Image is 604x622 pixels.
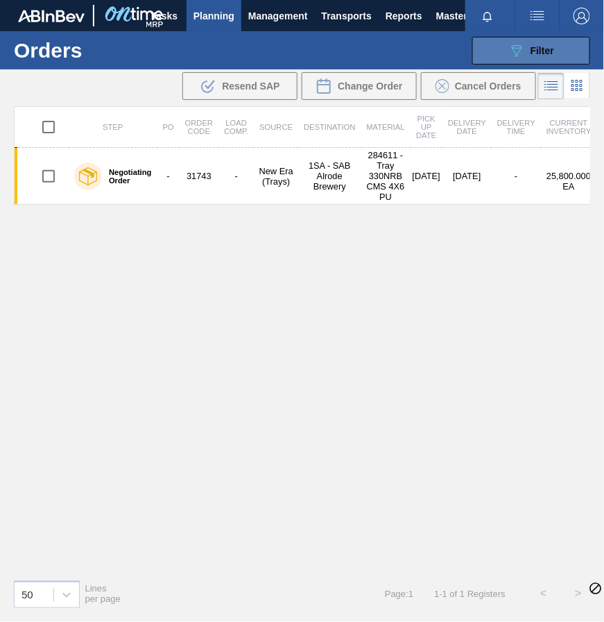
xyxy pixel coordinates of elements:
span: Cancel Orders [455,81,521,92]
span: Step [103,123,123,131]
span: Page : 1 [385,589,413,600]
img: Logout [573,8,590,24]
div: List Vision [538,73,564,99]
td: 31743 [180,148,218,205]
span: Order Code [185,119,213,135]
span: Reports [386,8,422,24]
div: Cancel Orders in Bulk [421,72,536,100]
td: - [492,148,541,205]
span: 1 - 1 of 1 Registers [434,589,506,600]
button: < [526,577,561,612]
span: Source [259,123,293,131]
span: Load Comp. [224,119,248,135]
span: Lines per page [85,584,121,605]
span: Change Order [338,81,402,92]
span: PO [163,123,174,131]
h1: Orders [14,42,187,58]
span: Material [367,123,405,131]
img: userActions [529,8,546,24]
span: 25,800.000 EA [546,171,591,192]
button: Notifications [465,6,510,26]
td: - [218,148,254,205]
span: Master Data [436,8,491,24]
span: Pick up Date [416,115,436,140]
td: - [157,148,180,205]
td: [DATE] [442,148,492,205]
div: Change Order [302,72,417,100]
span: Management [248,8,308,24]
td: New Era (Trays) [254,148,298,205]
button: Filter [472,37,590,65]
label: Negotiating Order [102,168,152,185]
td: [DATE] [411,148,442,205]
span: Delivery Time [497,119,535,135]
div: 50 [21,589,33,600]
span: Transports [322,8,372,24]
span: Filter [530,45,554,56]
span: Tasks [149,8,180,24]
div: Card Vision [564,73,590,99]
td: 284611 - Tray 330NRB CMS 4X6 PU [361,148,411,205]
span: Planning [193,8,234,24]
div: Resend SAP [182,72,297,100]
button: Cancel Orders [421,72,536,100]
span: Resend SAP [222,81,279,92]
span: Current inventory [546,119,592,135]
span: Delivery Date [448,119,486,135]
img: TNhmsLtSVTkK8tSr43FrP2fwEKptu5GPRR3wAAAABJRU5ErkJggg== [18,10,85,22]
span: Destination [304,123,355,131]
td: 1SA - SAB Alrode Brewery [298,148,361,205]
